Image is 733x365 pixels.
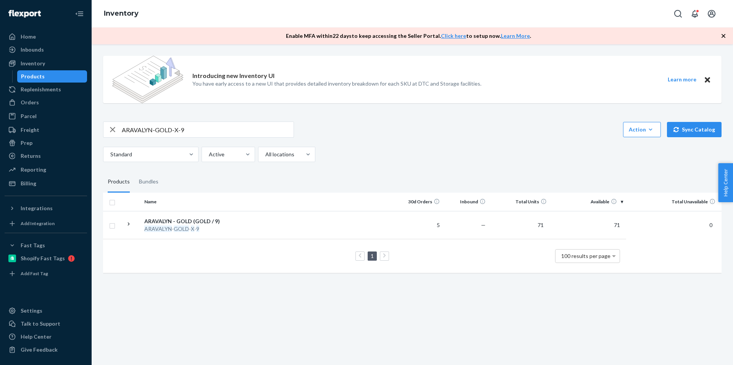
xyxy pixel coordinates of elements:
[5,96,87,109] a: Orders
[21,180,36,187] div: Billing
[21,220,55,227] div: Add Integration
[561,253,610,259] span: 100 results per page
[704,6,719,21] button: Open account menu
[702,75,712,84] button: Close
[8,10,41,18] img: Flexport logo
[670,6,686,21] button: Open Search Box
[21,320,60,328] div: Talk to Support
[5,177,87,190] a: Billing
[21,270,48,277] div: Add Fast Tag
[208,151,209,158] input: Active
[5,164,87,176] a: Reporting
[174,225,189,232] em: GOLD
[5,57,87,70] a: Inventory
[144,225,224,233] div: - - -
[72,6,87,21] button: Close Navigation
[501,32,530,39] a: Learn More
[192,71,274,80] p: Introducing new Inventory UI
[687,6,702,21] button: Open notifications
[21,346,58,354] div: Give Feedback
[21,99,39,106] div: Orders
[623,122,661,137] button: Action
[5,252,87,264] a: Shopify Fast Tags
[611,222,623,228] span: 71
[21,255,65,262] div: Shopify Fast Tags
[21,166,46,174] div: Reporting
[667,122,722,137] button: Sync Catalog
[5,44,87,56] a: Inbounds
[21,152,41,160] div: Returns
[21,33,36,41] div: Home
[5,137,87,149] a: Prep
[21,204,53,212] div: Integrations
[534,222,547,228] span: 71
[5,110,87,122] a: Parcel
[191,225,194,232] em: X
[5,305,87,317] a: Settings
[5,268,87,280] a: Add Fast Tag
[443,193,489,211] th: Inbound
[629,126,655,133] div: Action
[112,56,183,103] img: new-reports-banner-icon.82668bd98b6a51aee86340f2a7b77ae3.png
[5,318,87,330] a: Talk to Support
[397,211,443,239] td: 5
[5,150,87,162] a: Returns
[21,73,45,80] div: Products
[21,86,61,93] div: Replenishments
[550,193,626,211] th: Available
[5,83,87,96] a: Replenishments
[5,344,87,356] button: Give Feedback
[108,171,130,193] div: Products
[21,307,42,315] div: Settings
[5,331,87,343] a: Help Center
[369,253,375,259] a: Page 1 is your current page
[5,31,87,43] a: Home
[98,3,145,25] ol: breadcrumbs
[17,70,87,83] a: Products
[286,32,531,40] p: Enable MFA within 22 days to keep accessing the Seller Portal. to setup now. .
[141,193,227,211] th: Name
[5,217,87,230] a: Add Integration
[21,60,45,67] div: Inventory
[481,222,486,228] span: —
[144,217,224,225] div: ARAVALYN - GOLD (GOLD / 9)
[21,242,45,249] div: Fast Tags
[104,9,139,18] a: Inventory
[21,46,44,54] div: Inbounds
[663,75,701,84] button: Learn more
[5,239,87,251] button: Fast Tags
[144,225,172,232] em: ARAVALYN
[706,222,715,228] span: 0
[21,139,32,147] div: Prep
[718,163,733,202] button: Help Center
[441,32,466,39] a: Click here
[122,122,294,137] input: Search inventory by name or sku
[5,202,87,214] button: Integrations
[21,126,39,134] div: Freight
[397,193,443,211] th: 30d Orders
[21,112,37,120] div: Parcel
[21,333,52,341] div: Help Center
[5,124,87,136] a: Freight
[626,193,722,211] th: Total Unavailable
[489,193,550,211] th: Total Units
[192,80,481,88] p: You have early access to a new UI that provides detailed inventory breakdown for each SKU at DTC ...
[196,225,199,232] em: 9
[139,171,158,193] div: Bundles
